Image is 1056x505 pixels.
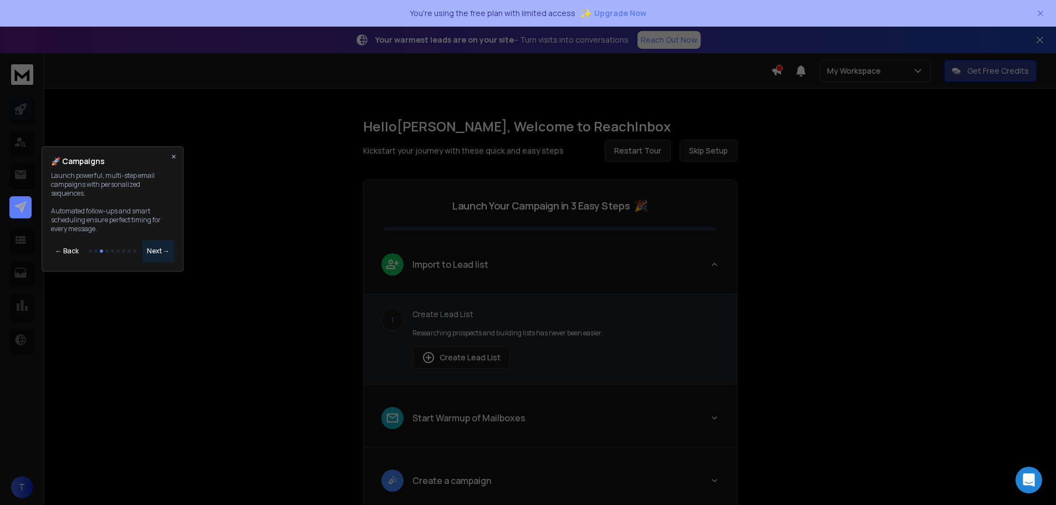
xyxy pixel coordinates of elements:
button: leadImport to Lead list [364,244,737,293]
button: T [11,476,33,498]
p: My Workspace [827,65,885,76]
p: Launch Your Campaign in 3 Easy Steps [452,198,630,213]
h4: 🚀 Campaigns [51,156,105,167]
p: Create Lead List [412,309,719,320]
h1: Hello [PERSON_NAME] , Welcome to ReachInbox [363,118,737,135]
button: Restart Tour [605,140,671,162]
p: Import to Lead list [412,258,488,271]
button: ← Back [51,240,83,262]
img: lead [385,257,400,271]
p: Get Free Credits [967,65,1029,76]
img: lead [385,411,400,425]
div: Open Intercom Messenger [1016,467,1042,493]
p: Launch powerful, multi-step email campaigns with personalized sequences. Automated follow-ups and... [51,171,174,233]
button: Get Free Credits [944,60,1037,82]
div: leadImport to Lead list [364,293,737,384]
button: Create Lead List [412,346,510,369]
p: Start Warmup of Mailboxes [412,411,526,425]
p: Reach Out Now [641,34,697,45]
strong: Your warmest leads are on your site [375,34,514,45]
span: Upgrade Now [594,8,646,19]
div: 1 [381,309,404,331]
p: Researching prospects and building lists has never been easier. [412,329,719,338]
button: ✨Upgrade Now [580,2,646,24]
a: Reach Out Now [637,31,701,49]
button: leadStart Warmup of Mailboxes [364,398,737,447]
span: 🎉 [634,198,648,213]
span: ✨ [580,6,592,21]
p: – Turn visits into conversations [375,34,629,45]
img: logo [11,64,33,85]
p: Create a campaign [412,474,491,487]
p: Kickstart your journey with these quick and easy steps [363,145,564,156]
span: Skip Setup [689,145,728,156]
button: × [171,151,176,161]
p: You're using the free plan with limited access [410,8,575,19]
img: lead [385,473,400,487]
img: lead [422,351,435,364]
button: Skip Setup [680,140,737,162]
button: Next → [142,240,174,262]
